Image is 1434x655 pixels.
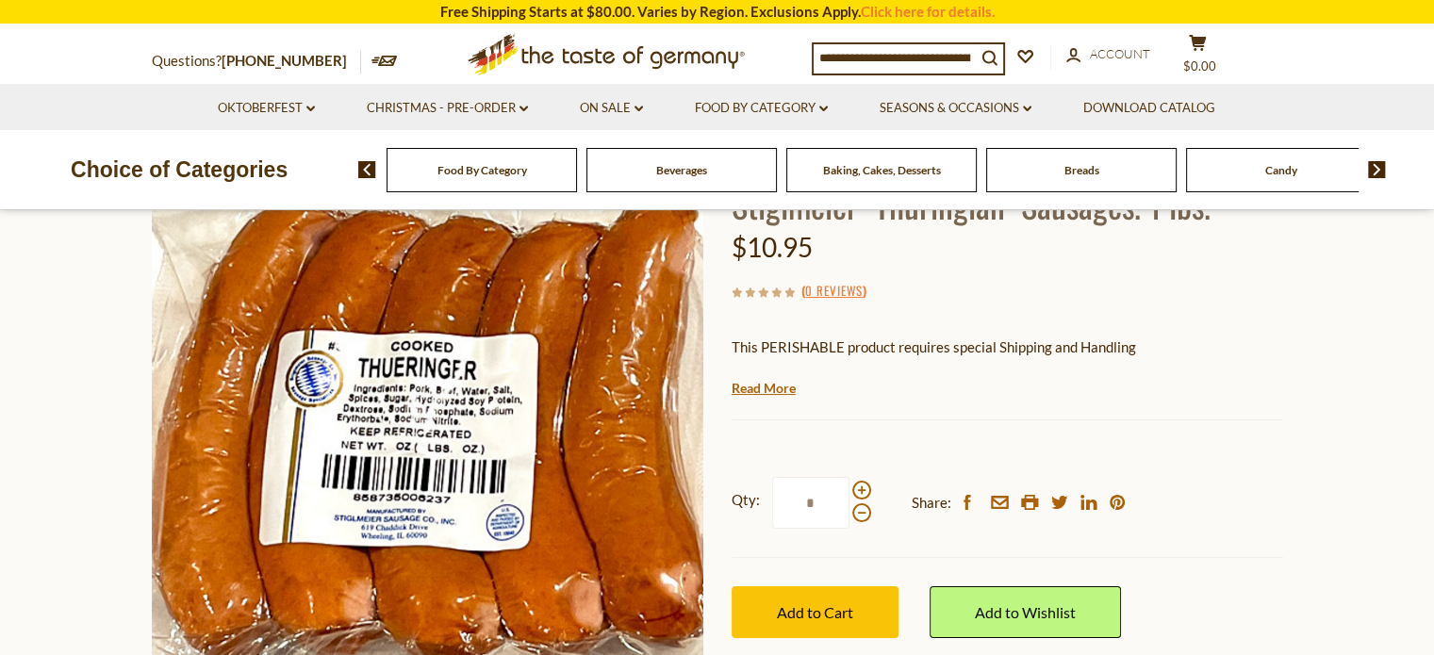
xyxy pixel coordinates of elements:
[1265,163,1297,177] a: Candy
[732,488,760,512] strong: Qty:
[218,98,315,119] a: Oktoberfest
[823,163,941,177] a: Baking, Cakes, Desserts
[1083,98,1215,119] a: Download Catalog
[732,586,898,638] button: Add to Cart
[805,281,863,302] a: 0 Reviews
[1170,34,1227,81] button: $0.00
[732,336,1283,359] p: This PERISHABLE product requires special Shipping and Handling
[437,163,527,177] a: Food By Category
[732,379,796,398] a: Read More
[861,3,995,20] a: Click here for details.
[367,98,528,119] a: Christmas - PRE-ORDER
[880,98,1031,119] a: Seasons & Occasions
[750,373,1283,397] li: We will ship this product in heat-protective packaging and ice.
[777,603,853,621] span: Add to Cart
[1183,58,1216,74] span: $0.00
[732,183,1283,225] h1: Stiglmeier "Thuringian" Sausages. 1 lbs.
[912,491,951,515] span: Share:
[222,52,347,69] a: [PHONE_NUMBER]
[695,98,828,119] a: Food By Category
[1368,161,1386,178] img: next arrow
[580,98,643,119] a: On Sale
[930,586,1121,638] a: Add to Wishlist
[772,477,849,529] input: Qty:
[152,49,361,74] p: Questions?
[358,161,376,178] img: previous arrow
[1066,44,1150,65] a: Account
[1090,46,1150,61] span: Account
[801,281,866,300] span: ( )
[1064,163,1099,177] a: Breads
[732,231,813,263] span: $10.95
[656,163,707,177] a: Beverages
